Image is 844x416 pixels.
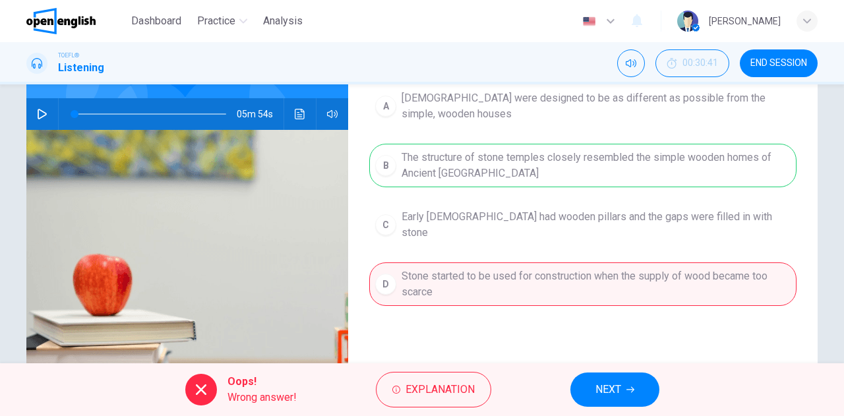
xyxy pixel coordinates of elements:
span: Practice [197,13,235,29]
button: Explanation [376,372,491,407]
button: Practice [192,9,253,33]
a: OpenEnglish logo [26,8,126,34]
h1: Listening [58,60,104,76]
span: END SESSION [750,58,807,69]
button: Dashboard [126,9,187,33]
span: 00:30:41 [682,58,718,69]
div: Mute [617,49,645,77]
button: 00:30:41 [655,49,729,77]
div: [PERSON_NAME] [709,13,781,29]
span: Wrong answer! [227,390,297,405]
span: NEXT [595,380,621,399]
span: Analysis [263,13,303,29]
span: TOEFL® [58,51,79,60]
button: END SESSION [740,49,818,77]
span: Oops! [227,374,297,390]
img: Profile picture [677,11,698,32]
div: Hide [655,49,729,77]
span: Dashboard [131,13,181,29]
img: OpenEnglish logo [26,8,96,34]
span: Explanation [406,380,475,399]
button: Click to see the audio transcription [289,98,311,130]
span: 05m 54s [237,98,284,130]
button: NEXT [570,372,659,407]
img: en [581,16,597,26]
button: Analysis [258,9,308,33]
